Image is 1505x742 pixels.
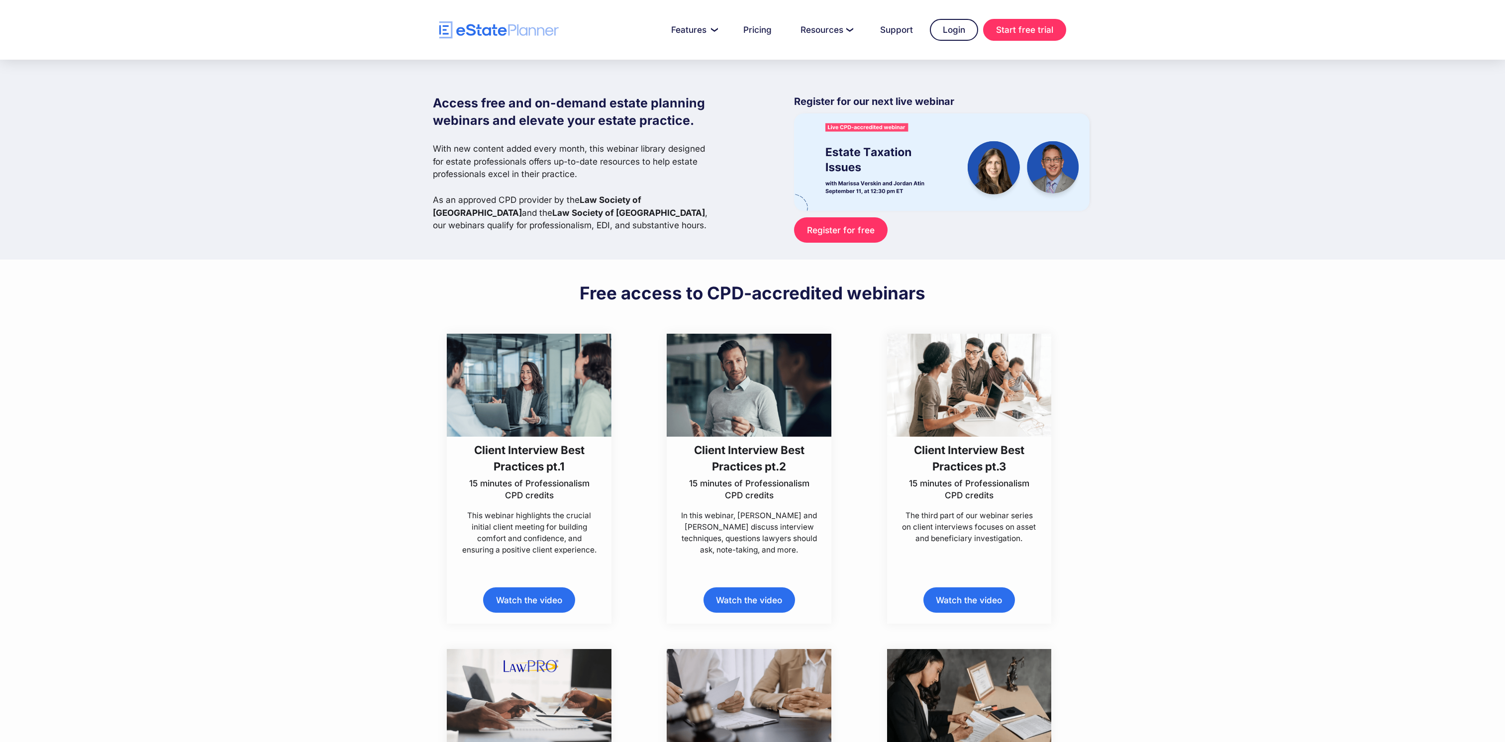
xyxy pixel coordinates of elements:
[930,19,978,41] a: Login
[667,334,831,556] a: Client Interview Best Practices pt.215 minutes of Professionalism CPD creditsIn this webinar, [PE...
[923,587,1015,613] a: Watch the video
[439,21,559,39] a: home
[552,207,705,218] strong: Law Society of [GEOGRAPHIC_DATA]
[433,194,641,218] strong: Law Society of [GEOGRAPHIC_DATA]
[433,142,715,232] p: With new content added every month, this webinar library designed for estate professionals offers...
[580,282,925,304] h2: Free access to CPD-accredited webinars
[901,477,1038,501] p: 15 minutes of Professionalism CPD credits
[868,20,925,40] a: Support
[794,113,1090,210] img: eState Academy webinar
[461,510,598,556] p: This webinar highlights the crucial initial client meeting for building comfort and confidence, a...
[461,477,598,501] p: 15 minutes of Professionalism CPD credits
[901,442,1038,475] h3: Client Interview Best Practices pt.3
[901,510,1038,544] p: The third part of our webinar series on client interviews focuses on asset and beneficiary invest...
[703,587,795,613] a: Watch the video
[681,477,818,501] p: 15 minutes of Professionalism CPD credits
[461,442,598,475] h3: Client Interview Best Practices pt.1
[794,217,887,243] a: Register for free
[433,94,715,129] h1: Access free and on-demand estate planning webinars and elevate your estate practice.
[983,19,1066,41] a: Start free trial
[447,334,611,556] a: Client Interview Best Practices pt.115 minutes of Professionalism CPD creditsThis webinar highlig...
[789,20,863,40] a: Resources
[887,334,1052,544] a: Client Interview Best Practices pt.315 minutes of Professionalism CPD creditsThe third part of ou...
[483,587,575,613] a: Watch the video
[794,94,1090,113] p: Register for our next live webinar
[681,510,818,556] p: In this webinar, [PERSON_NAME] and [PERSON_NAME] discuss interview techniques, questions lawyers ...
[681,442,818,475] h3: Client Interview Best Practices pt.2
[731,20,784,40] a: Pricing
[659,20,726,40] a: Features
